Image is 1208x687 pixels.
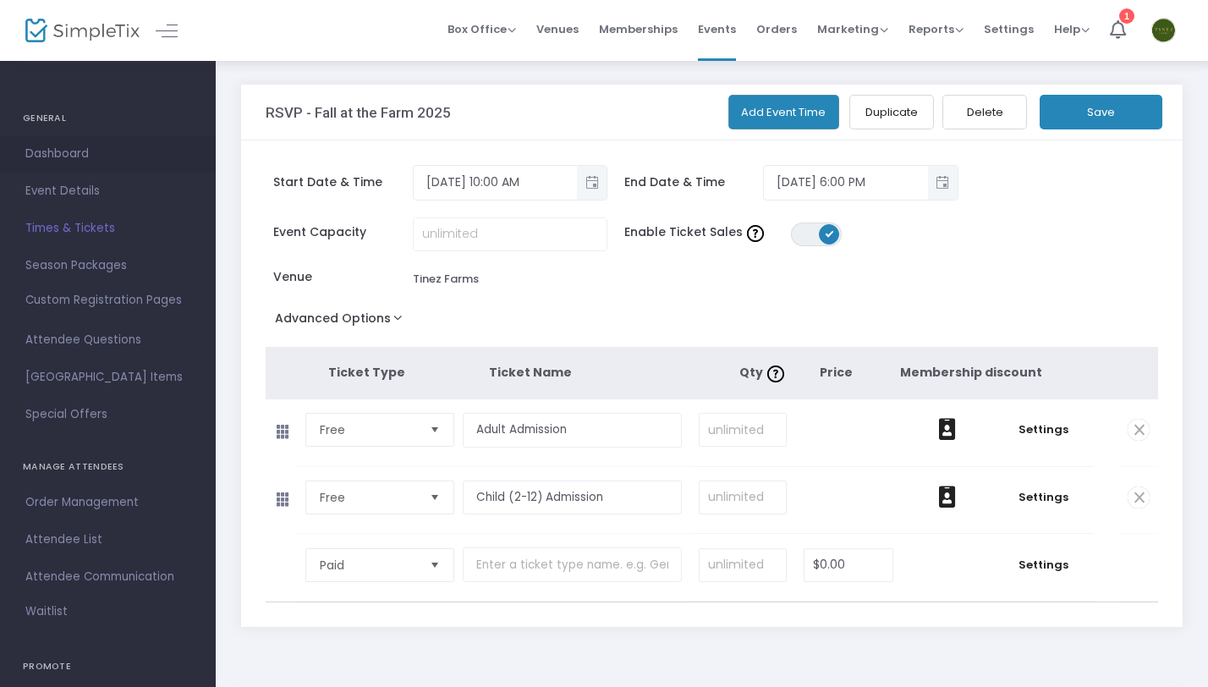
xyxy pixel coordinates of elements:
button: Toggle popup [928,166,958,200]
span: Event Details [25,180,190,202]
span: Special Offers [25,404,190,426]
button: Select [423,414,447,446]
span: Times & Tickets [25,217,190,239]
span: Venues [536,8,579,51]
span: Reports [909,21,964,37]
input: unlimited [700,549,787,581]
span: Memberships [599,8,678,51]
h4: GENERAL [23,102,193,135]
span: Attendee List [25,529,190,551]
span: Ticket Type [328,364,405,381]
span: Start Date & Time [273,173,413,191]
input: Enter a ticket type name. e.g. General Admission [463,413,682,448]
img: question-mark [767,365,784,382]
h3: RSVP - Fall at the Farm 2025 [266,104,451,121]
span: Free [320,489,416,506]
input: unlimited [414,218,607,250]
span: Orders [756,8,797,51]
span: Help [1054,21,1090,37]
button: Save [1040,95,1162,129]
input: unlimited [700,414,787,446]
span: Waitlist [25,603,68,620]
input: Enter a ticket type name. e.g. General Admission [463,547,682,582]
img: question-mark [747,225,764,242]
input: Enter a ticket type name. e.g. General Admission [463,481,682,515]
input: Select date & time [414,168,577,196]
span: Events [698,8,736,51]
button: Toggle popup [577,166,607,200]
span: Free [320,421,416,438]
span: Dashboard [25,143,190,165]
button: Select [423,481,447,514]
span: Enable Ticket Sales [624,223,792,241]
div: 1 [1119,8,1134,24]
span: Price [820,364,853,381]
span: Custom Registration Pages [25,292,182,309]
span: Qty [739,364,788,381]
button: Add Event Time [728,95,840,129]
span: Settings [1001,489,1085,506]
h4: PROMOTE [23,650,193,684]
span: ON [826,229,834,238]
div: Tinez Farms [413,271,479,288]
span: Settings [1001,421,1085,438]
span: Marketing [817,21,888,37]
button: Advanced Options [266,306,419,337]
span: [GEOGRAPHIC_DATA] Items [25,366,190,388]
span: End Date & Time [624,173,764,191]
span: Membership discount [900,364,1042,381]
span: Venue [273,268,413,286]
button: Delete [942,95,1027,129]
span: Settings [984,8,1034,51]
span: Order Management [25,492,190,514]
span: Attendee Communication [25,566,190,588]
input: unlimited [700,481,787,514]
span: Settings [1001,557,1085,574]
span: Attendee Questions [25,329,190,351]
h4: MANAGE ATTENDEES [23,450,193,484]
span: Box Office [448,21,516,37]
span: Event Capacity [273,223,413,241]
input: Price [804,549,892,581]
button: Select [423,549,447,581]
span: Season Packages [25,255,190,277]
button: Duplicate [849,95,934,129]
input: Select date & time [764,168,927,196]
span: Paid [320,557,416,574]
span: Ticket Name [489,364,572,381]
